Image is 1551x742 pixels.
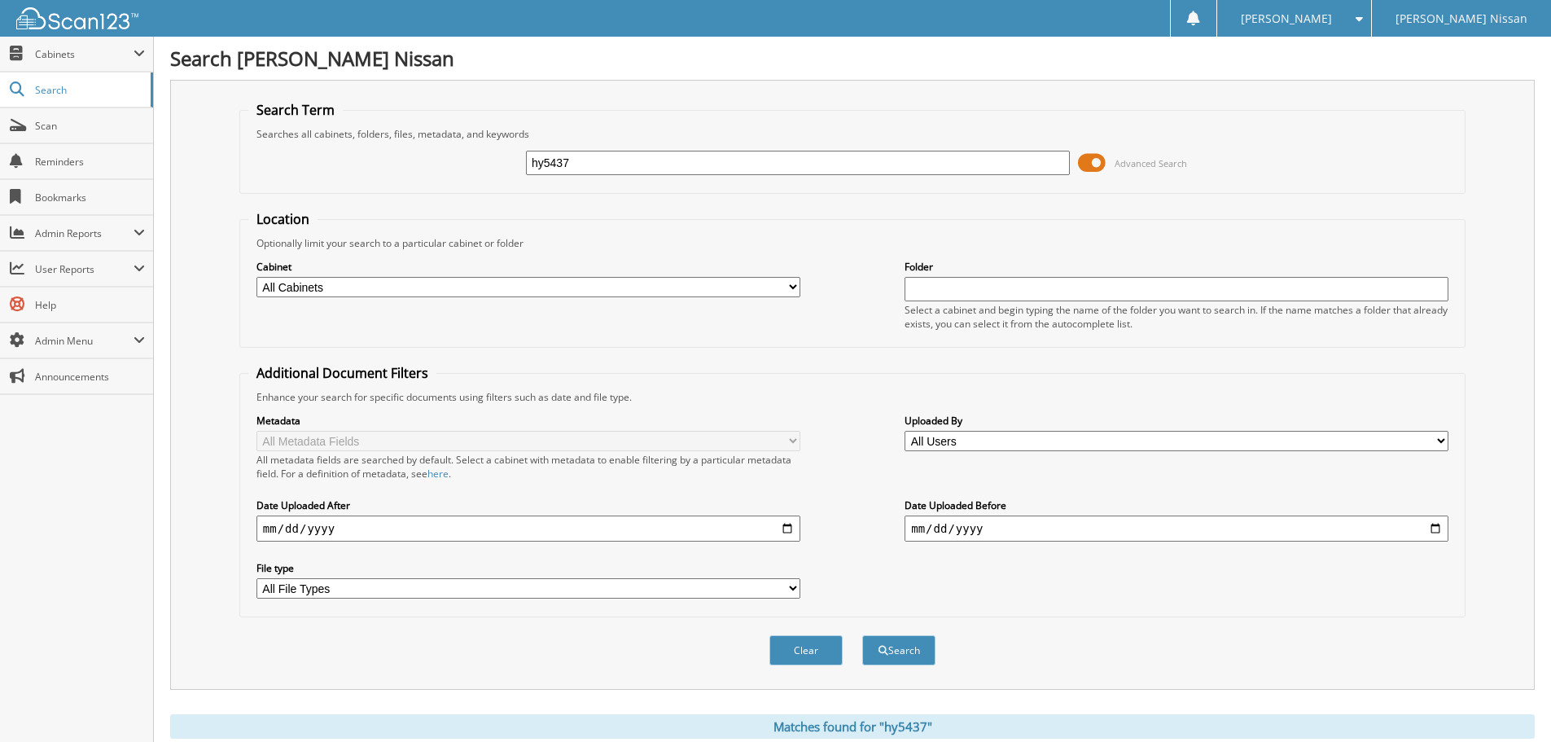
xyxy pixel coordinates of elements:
[35,262,134,276] span: User Reports
[427,467,449,481] a: here
[35,334,134,348] span: Admin Menu
[35,83,142,97] span: Search
[256,260,800,274] label: Cabinet
[35,47,134,61] span: Cabinets
[248,127,1457,141] div: Searches all cabinets, folders, files, metadata, and keywords
[35,298,145,312] span: Help
[35,119,145,133] span: Scan
[248,390,1457,404] div: Enhance your search for specific documents using filters such as date and file type.
[35,226,134,240] span: Admin Reports
[248,364,436,382] legend: Additional Document Filters
[248,236,1457,250] div: Optionally limit your search to a particular cabinet or folder
[248,210,318,228] legend: Location
[248,101,343,119] legend: Search Term
[170,45,1535,72] h1: Search [PERSON_NAME] Nissan
[905,303,1448,331] div: Select a cabinet and begin typing the name of the folder you want to search in. If the name match...
[256,414,800,428] label: Metadata
[905,260,1448,274] label: Folder
[1395,14,1527,24] span: [PERSON_NAME] Nissan
[862,635,935,665] button: Search
[256,453,800,481] div: All metadata fields are searched by default. Select a cabinet with metadata to enable filtering b...
[16,7,138,29] img: scan123-logo-white.svg
[256,561,800,575] label: File type
[35,155,145,169] span: Reminders
[1241,14,1332,24] span: [PERSON_NAME]
[170,714,1535,739] div: Matches found for "hy5437"
[35,370,145,384] span: Announcements
[1115,157,1187,169] span: Advanced Search
[256,498,800,512] label: Date Uploaded After
[769,635,843,665] button: Clear
[905,414,1448,428] label: Uploaded By
[905,498,1448,512] label: Date Uploaded Before
[905,516,1448,542] input: end
[35,191,145,204] span: Bookmarks
[256,516,800,542] input: start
